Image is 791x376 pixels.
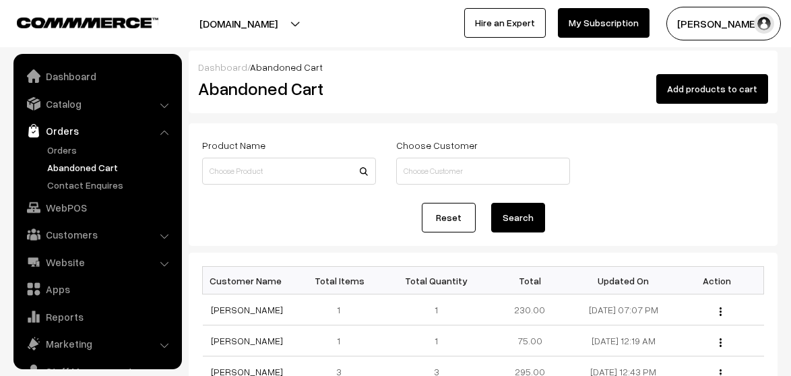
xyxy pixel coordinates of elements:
a: Orders [17,119,177,143]
a: Dashboard [198,61,247,73]
td: 75.00 [483,325,577,356]
a: Apps [17,277,177,301]
a: Reset [422,203,476,232]
img: user [754,13,774,34]
td: [DATE] 12:19 AM [577,325,670,356]
button: Add products to cart [656,74,768,104]
a: Catalog [17,92,177,116]
a: Dashboard [17,64,177,88]
a: Reports [17,305,177,329]
img: Menu [720,307,722,316]
td: [DATE] 07:07 PM [577,294,670,325]
th: Updated On [577,267,670,294]
th: Total Quantity [389,267,483,294]
img: COMMMERCE [17,18,158,28]
td: 1 [296,325,389,356]
a: Customers [17,222,177,247]
th: Action [670,267,764,294]
a: Abandoned Cart [44,160,177,175]
button: Search [491,203,545,232]
a: COMMMERCE [17,13,135,30]
td: 1 [296,294,389,325]
input: Choose Customer [396,158,570,185]
h2: Abandoned Cart [198,78,375,99]
div: / [198,60,768,74]
td: 230.00 [483,294,577,325]
td: 1 [389,294,483,325]
a: [PERSON_NAME] [211,335,283,346]
a: Hire an Expert [464,8,546,38]
a: Marketing [17,332,177,356]
label: Product Name [202,138,265,152]
input: Choose Product [202,158,376,185]
button: [DOMAIN_NAME] [152,7,325,40]
img: Menu [720,338,722,347]
a: [PERSON_NAME] [211,304,283,315]
td: 1 [389,325,483,356]
a: Contact Enquires [44,178,177,192]
a: Orders [44,143,177,157]
button: [PERSON_NAME]… [666,7,781,40]
a: My Subscription [558,8,650,38]
label: Choose Customer [396,138,478,152]
th: Total Items [296,267,389,294]
span: Abandoned Cart [250,61,323,73]
a: WebPOS [17,195,177,220]
th: Customer Name [203,267,296,294]
a: Website [17,250,177,274]
th: Total [483,267,577,294]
